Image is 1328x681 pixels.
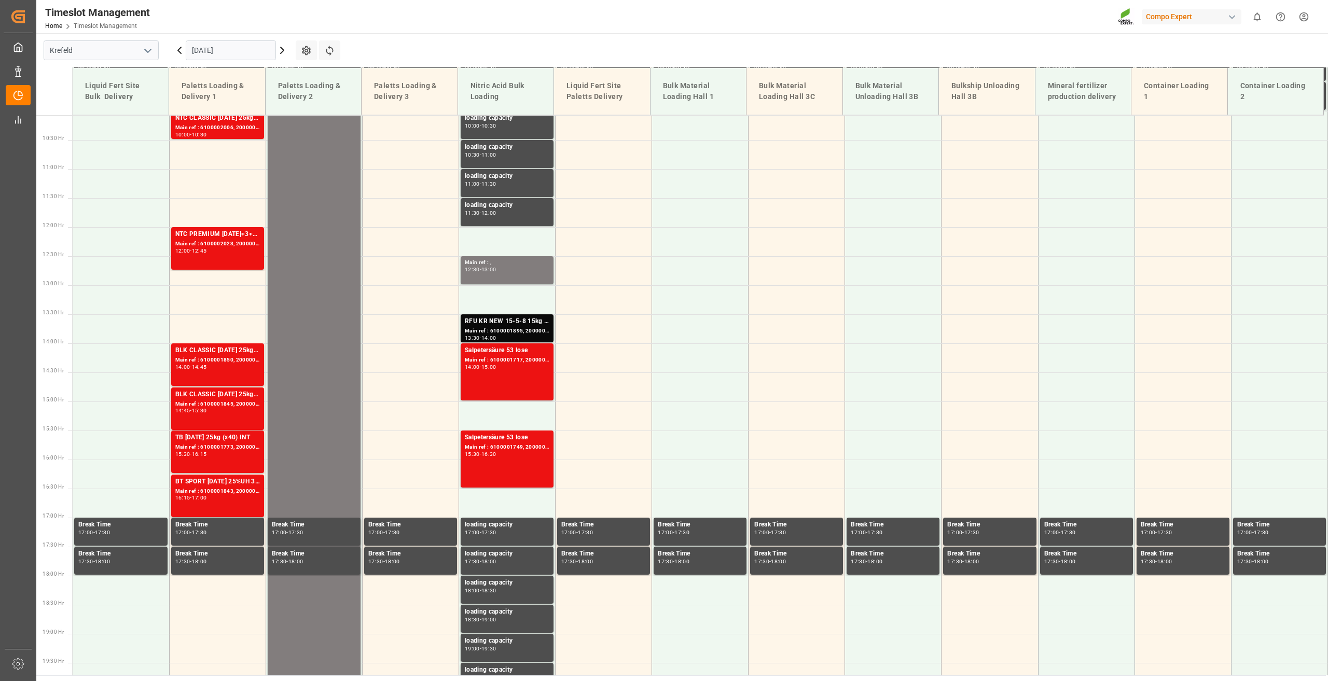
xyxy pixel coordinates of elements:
div: 18:00 [674,559,689,564]
div: Break Time [1141,549,1225,559]
span: 12:00 Hr [43,223,64,228]
div: 17:30 [78,559,93,564]
div: Paletts Loading & Delivery 3 [370,76,449,106]
div: 17:30 [192,530,207,535]
div: Main ref : 6100001843, 2000000720 [175,487,260,496]
div: - [190,248,191,253]
div: Break Time [658,549,742,559]
div: 17:30 [272,559,287,564]
div: - [480,267,481,272]
div: 17:30 [385,530,400,535]
div: 18:00 [1061,559,1076,564]
div: NTC CLASSIC [DATE] 25kg (x40) DE,EN,PL [175,113,260,123]
div: loading capacity [465,636,549,646]
div: Bulk Material Unloading Hall 3B [851,76,931,106]
div: 18:00 [95,559,110,564]
div: Main ref : , [465,258,549,267]
div: 10:30 [192,132,207,137]
div: Break Time [561,520,646,530]
div: 17:30 [1141,559,1156,564]
div: 19:30 [465,675,480,680]
div: Container Loading 2 [1236,76,1316,106]
span: 12:30 Hr [43,252,64,257]
div: 17:30 [175,559,190,564]
div: Bulk Material Loading Hall 1 [659,76,738,106]
div: Paletts Loading & Delivery 1 [177,76,257,106]
div: 17:30 [754,559,769,564]
div: Break Time [272,520,356,530]
div: 17:30 [851,559,866,564]
span: 18:30 Hr [43,600,64,606]
div: - [190,559,191,564]
div: 17:00 [561,530,576,535]
div: 17:00 [1141,530,1156,535]
div: 15:30 [465,452,480,456]
span: 16:00 Hr [43,455,64,461]
div: - [480,123,481,128]
div: Break Time [947,549,1032,559]
div: Break Time [1237,549,1322,559]
div: 17:30 [1061,530,1076,535]
span: 14:30 Hr [43,368,64,373]
div: 14:00 [175,365,190,369]
span: 15:00 Hr [43,397,64,402]
div: Break Time [561,549,646,559]
span: 13:30 Hr [43,310,64,315]
div: - [480,452,481,456]
div: Break Time [947,520,1032,530]
img: Screenshot%202023-09-29%20at%2010.02.21.png_1712312052.png [1118,8,1135,26]
div: Break Time [1044,520,1129,530]
div: Main ref : 6100001749, 2000001451 [465,443,549,452]
div: - [190,530,191,535]
span: 14:00 Hr [43,339,64,344]
div: 18:00 [578,559,593,564]
div: 13:00 [481,267,496,272]
div: 20:00 [481,675,496,680]
div: 17:00 [272,530,287,535]
div: 17:00 [465,530,480,535]
div: 12:00 [175,248,190,253]
div: Bulkship Unloading Hall 3B [947,76,1027,106]
div: Mineral fertilizer production delivery [1044,76,1123,106]
div: Salpetersäure 53 lose [465,433,549,443]
div: 18:00 [964,559,979,564]
span: 17:30 Hr [43,542,64,548]
div: NTC PREMIUM [DATE]+3+TE 600kg BB [175,229,260,240]
div: 17:30 [368,559,383,564]
div: 18:00 [385,559,400,564]
div: 19:00 [481,617,496,622]
div: 17:30 [288,530,303,535]
div: 17:30 [867,530,882,535]
div: Break Time [754,520,839,530]
div: - [1059,559,1060,564]
span: 19:30 Hr [43,658,64,664]
div: loading capacity [465,607,549,617]
div: 15:30 [175,452,190,456]
span: 17:00 Hr [43,513,64,519]
div: 11:00 [465,182,480,186]
div: - [480,559,481,564]
button: Help Center [1269,5,1292,29]
div: Main ref : 6100002023, 2000000347 [175,240,260,248]
div: - [480,675,481,680]
div: 16:15 [192,452,207,456]
div: - [93,530,95,535]
div: 19:30 [481,646,496,651]
div: - [190,408,191,413]
div: - [480,211,481,215]
div: Break Time [368,549,453,559]
span: 18:00 Hr [43,571,64,577]
div: 13:30 [465,336,480,340]
div: Main ref : 6100001773, 2000001428 [175,443,260,452]
div: - [1155,530,1157,535]
div: Liquid Fert Site Paletts Delivery [562,76,642,106]
div: Break Time [1141,520,1225,530]
div: 18:30 [481,588,496,593]
div: 17:00 [368,530,383,535]
div: 12:00 [481,211,496,215]
button: Compo Expert [1142,7,1246,26]
div: 15:00 [481,365,496,369]
div: BT SPORT [DATE] 25%UH 3M 25kg (x40) INTKGA 0-0-28 25kg (x40) INT;TPL City Green 6-2-5 20kg (x50) ... [175,477,260,487]
input: Type to search/select [44,40,159,60]
div: 15:30 [192,408,207,413]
